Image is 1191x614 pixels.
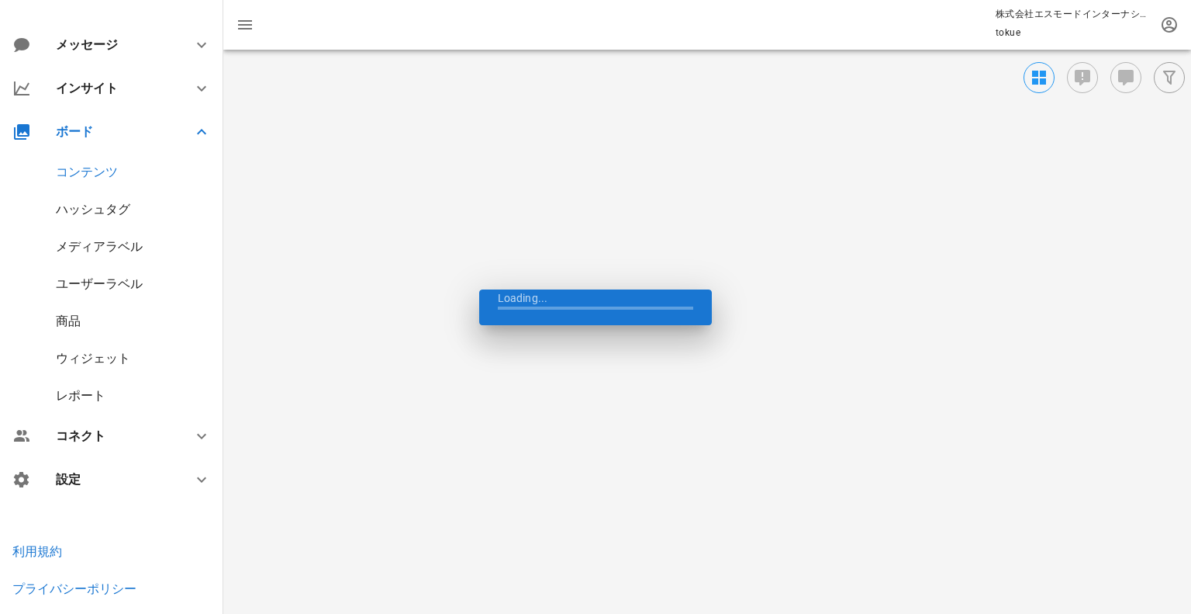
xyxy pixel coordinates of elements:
a: 商品 [56,314,81,328]
a: ウィジェット [56,351,130,366]
a: コンテンツ [56,165,118,179]
div: 設定 [56,472,174,487]
a: プライバシーポリシー [12,581,136,596]
div: Loading... [479,290,712,325]
div: メッセージ [56,37,167,52]
p: 株式会社エスモードインターナショナル [996,6,1151,22]
div: インサイト [56,81,174,95]
a: 利用規約 [12,544,62,559]
a: ユーザーラベル [56,276,143,291]
div: コネクト [56,428,174,443]
a: レポート [56,388,105,403]
p: tokue [996,25,1151,40]
div: ボード [56,124,174,139]
a: メディアラベル [56,239,143,254]
a: ハッシュタグ [56,202,130,217]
